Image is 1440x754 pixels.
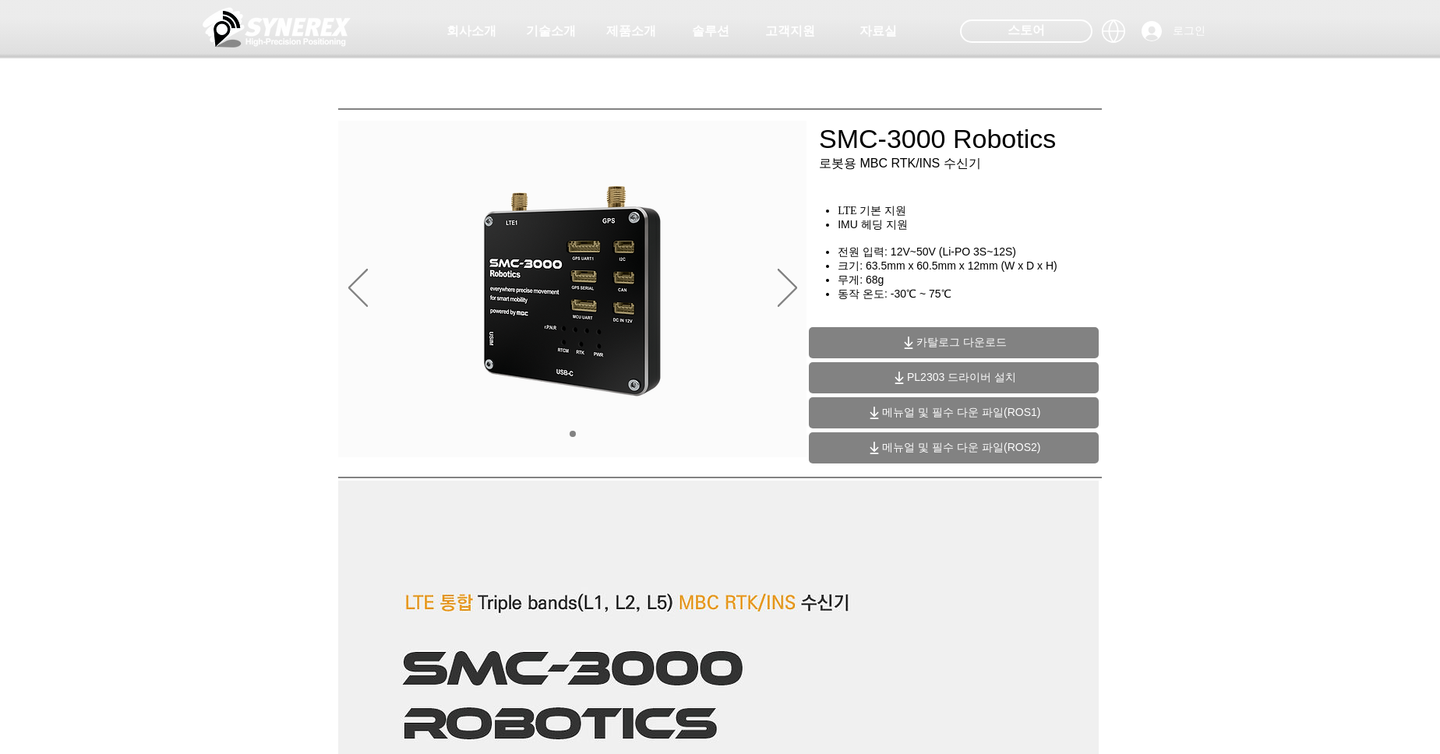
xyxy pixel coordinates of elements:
span: 고객지원 [765,23,815,40]
div: 슬라이드쇼 [338,121,806,457]
span: 자료실 [859,23,897,40]
span: 동작 온도: -30℃ ~ 75℃ [838,287,951,300]
a: 메뉴얼 및 필수 다운 파일(ROS2) [809,432,1099,463]
nav: 슬라이드 [563,431,581,437]
span: 크기: 63.5mm x 60.5mm x 12mm (W x D x H) [838,259,1057,272]
span: 기술소개 [526,23,576,40]
a: 고객지원 [751,16,829,47]
button: 로그인 [1131,16,1216,46]
img: KakaoTalk_20241224_155801212.png [454,164,691,414]
a: 회사소개 [432,16,510,47]
a: 자료실 [839,16,917,47]
button: 다음 [778,269,797,309]
span: 회사소개 [446,23,496,40]
a: 01 [570,431,576,437]
span: 솔루션 [692,23,729,40]
span: 카탈로그 다운로드 [916,336,1007,350]
span: 스토어 [1008,22,1045,39]
img: 씨너렉스_White_simbol_대지 1.png [203,4,351,51]
span: 무게: 68g [838,273,884,286]
span: 제품소개 [606,23,656,40]
div: 스토어 [960,19,1092,43]
a: 솔루션 [672,16,750,47]
a: 카탈로그 다운로드 [809,327,1099,358]
span: 메뉴얼 및 필수 다운 파일(ROS2) [882,441,1040,455]
span: PL2303 드라이버 설치 [907,371,1016,385]
a: PL2303 드라이버 설치 [809,362,1099,393]
span: 로그인 [1167,23,1211,39]
span: 메뉴얼 및 필수 다운 파일(ROS1) [882,406,1040,420]
a: 메뉴얼 및 필수 다운 파일(ROS1) [809,397,1099,428]
a: 기술소개 [512,16,590,47]
button: 이전 [348,269,368,309]
span: 전원 입력: 12V~50V (Li-PO 3S~12S) [838,245,1016,258]
a: 제품소개 [592,16,670,47]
